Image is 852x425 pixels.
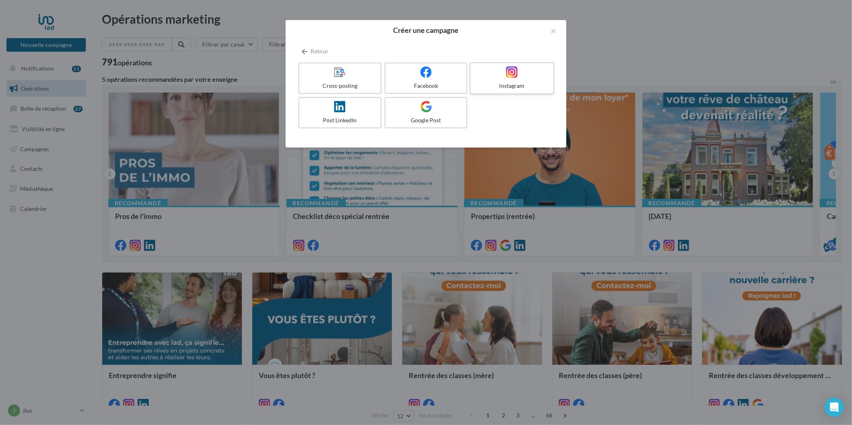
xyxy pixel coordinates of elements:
button: Retour [298,47,332,56]
div: Open Intercom Messenger [825,398,844,417]
h2: Créer une campagne [298,26,554,34]
div: Google Post [389,116,464,124]
div: Cross-posting [302,82,377,90]
div: Post LinkedIn [302,116,377,124]
div: Facebook [389,82,464,90]
div: Instagram [474,82,550,90]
